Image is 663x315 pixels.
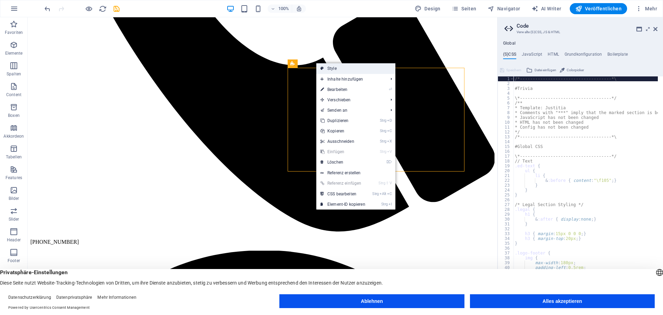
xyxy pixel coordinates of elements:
div: 19 [498,164,514,168]
a: StrgIElement-ID kopieren [316,199,369,210]
div: 39 [498,260,514,265]
div: Design (Strg+Alt+Y) [412,3,443,14]
div: 9 [498,115,514,120]
a: StrgCKopieren [316,126,369,136]
div: 37 [498,251,514,256]
div: 24 [498,188,514,193]
i: V [387,149,392,154]
div: 4 [498,91,514,96]
button: undo [43,4,51,13]
i: I [388,202,392,206]
div: 10 [498,120,514,125]
p: Content [6,92,21,98]
div: 15 [498,144,514,149]
div: 28 [498,207,514,212]
h4: HTML [548,52,559,59]
div: 30 [498,217,514,222]
div: 17 [498,154,514,159]
i: Strg [378,181,385,185]
i: Strg [380,118,386,123]
div: 21 [498,173,514,178]
div: 16 [498,149,514,154]
a: ⏎Bearbeiten [316,84,369,95]
div: 35 [498,241,514,246]
a: StrgVEinfügen [316,147,369,157]
h4: Global [503,41,516,46]
div: 26 [498,197,514,202]
div: 23 [498,183,514,188]
p: Boxen [8,113,20,118]
i: Seite neu laden [99,5,107,13]
i: ⇧ [386,181,389,185]
h2: Code [517,23,657,29]
i: ⌦ [386,160,392,164]
button: Klicke hier, um den Vorschau-Modus zu verlassen [85,4,93,13]
button: Mehr [633,3,660,14]
div: 3 [498,86,514,91]
p: Spalten [7,71,21,77]
span: Mehr [635,5,657,12]
i: Bei Größenänderung Zoomstufe automatisch an das gewählte Gerät anpassen. [296,6,302,12]
div: 1 [498,76,514,81]
div: 31 [498,222,514,226]
div: 29 [498,212,514,217]
button: Colorpicker [559,66,585,74]
button: 100% [268,4,292,13]
span: Design [415,5,441,12]
div: 13 [498,135,514,139]
span: Veröffentlichen [575,5,622,12]
div: 40 [498,265,514,270]
div: 22 [498,178,514,183]
a: StrgXAusschneiden [316,136,369,147]
div: 11 [498,125,514,130]
i: ⏎ [389,87,392,92]
div: 6 [498,101,514,105]
span: Inhalte hinzufügen [316,74,385,84]
span: Datei einfügen [535,66,556,74]
button: reload [98,4,107,13]
div: 8 [498,110,514,115]
h4: (S)CSS [503,52,516,59]
button: AI Writer [529,3,564,14]
p: Favoriten [5,30,23,35]
div: 12 [498,130,514,135]
i: Alt [379,192,386,196]
h4: JavaScript [522,52,542,59]
div: 25 [498,193,514,197]
button: Datei einfügen [525,66,557,74]
p: Slider [9,216,19,222]
a: StrgAltCCSS bearbeiten [316,189,369,199]
p: Features [6,175,22,180]
i: D [387,118,392,123]
button: Veröffentlichen [570,3,627,14]
a: Style [316,63,395,74]
div: 34 [498,236,514,241]
h6: 100% [278,4,289,13]
a: StrgDDuplizieren [316,115,369,126]
p: Footer [8,258,20,263]
h4: Grundkonfiguration [565,52,602,59]
div: 14 [498,139,514,144]
i: Strg [381,202,388,206]
i: Strg [380,129,386,133]
span: AI Writer [531,5,561,12]
p: Header [7,237,21,243]
div: 36 [498,246,514,251]
i: Strg [372,192,379,196]
div: 32 [498,226,514,231]
div: 20 [498,168,514,173]
div: 5 [498,96,514,101]
a: Strg⇧VReferenz einfügen [316,178,369,188]
i: V [390,181,392,185]
i: Strg [380,139,386,143]
i: Strg [380,149,386,154]
div: 7 [498,105,514,110]
span: Colorpicker [567,66,584,74]
p: Akkordeon [3,133,24,139]
i: Rückgängig: Text ändern (Strg+Z) [44,5,51,13]
span: Verschieben [316,95,385,105]
button: save [112,4,121,13]
div: 18 [498,159,514,164]
i: C [387,192,392,196]
button: Seiten [449,3,479,14]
